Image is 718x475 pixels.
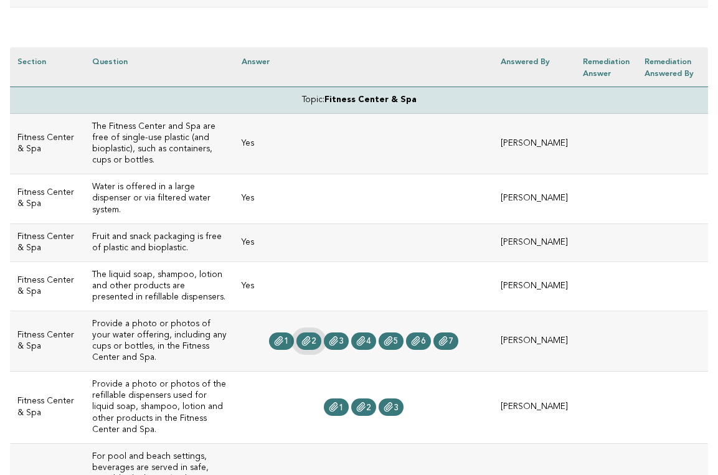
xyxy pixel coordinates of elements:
[433,332,458,350] a: 7
[10,261,85,311] td: Fitness Center & Spa
[311,337,316,346] span: 2
[379,332,404,350] a: 5
[493,311,575,372] td: [PERSON_NAME]
[10,372,85,443] td: Fitness Center & Spa
[92,319,227,364] h3: Provide a photo or photos of your water offering, including any cups or bottles, in the Fitness C...
[493,174,575,223] td: [PERSON_NAME]
[269,332,294,350] a: 1
[324,398,349,416] a: 1
[379,398,404,416] a: 3
[284,337,289,346] span: 1
[296,332,321,350] a: 2
[10,114,85,174] td: Fitness Center & Spa
[493,114,575,174] td: [PERSON_NAME]
[10,223,85,261] td: Fitness Center & Spa
[234,174,493,223] td: Yes
[234,114,493,174] td: Yes
[10,87,708,113] td: Topic:
[339,403,344,412] span: 1
[366,403,371,412] span: 2
[421,337,426,346] span: 6
[637,47,708,87] th: Remediation Answered by
[10,174,85,223] td: Fitness Center & Spa
[351,398,376,416] a: 2
[448,337,453,346] span: 7
[10,311,85,372] td: Fitness Center & Spa
[493,47,575,87] th: Answered by
[92,270,227,303] h3: The liquid soap, shampoo, lotion and other products are presented in refillable dispensers.
[575,47,637,87] th: Remediation Answer
[234,261,493,311] td: Yes
[394,337,399,346] span: 5
[234,47,493,87] th: Answer
[92,182,227,215] h3: Water is offered in a large dispenser or via filtered water system.
[10,47,85,87] th: Section
[493,372,575,443] td: [PERSON_NAME]
[92,379,227,435] h3: Provide a photo or photos of the refillable dispensers used for liquid soap, shampoo, lotion and ...
[339,337,344,346] span: 3
[493,261,575,311] td: [PERSON_NAME]
[324,332,349,350] a: 3
[394,403,399,412] span: 3
[351,332,376,350] a: 4
[366,337,371,346] span: 4
[324,96,417,104] strong: Fitness Center & Spa
[406,332,431,350] a: 6
[85,47,234,87] th: Question
[92,232,227,254] h3: Fruit and snack packaging is free of plastic and bioplastic.
[493,223,575,261] td: [PERSON_NAME]
[92,121,227,166] h3: The Fitness Center and Spa are free of single-use plastic (and bioplastic), such as containers, c...
[234,223,493,261] td: Yes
